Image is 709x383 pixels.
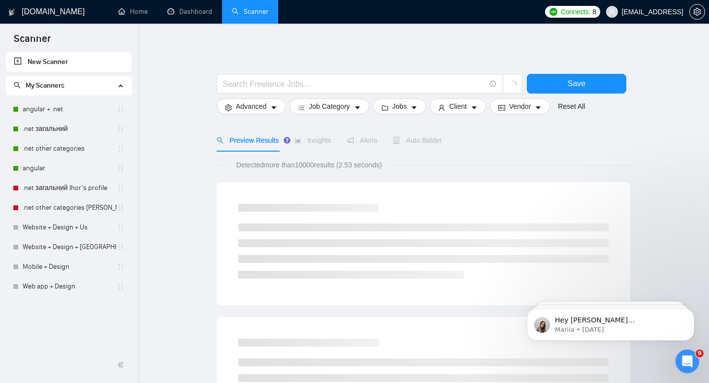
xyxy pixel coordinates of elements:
span: caret-down [471,104,478,111]
span: Detected more than 10000 results (2.53 seconds) [229,160,389,170]
a: searchScanner [232,7,268,16]
button: userClientcaret-down [430,98,486,114]
span: 9 [696,350,704,357]
span: holder [117,145,125,153]
span: Connects: [561,6,590,17]
span: holder [117,283,125,290]
span: setting [690,8,705,16]
span: Jobs [392,101,407,112]
li: Website + Design + Us [6,218,131,237]
span: Scanner [6,32,59,52]
img: upwork-logo.png [549,8,557,16]
span: holder [117,204,125,212]
span: search [14,82,21,89]
span: user [609,8,615,15]
img: logo [8,4,15,20]
span: caret-down [535,104,542,111]
a: Website + Design + [GEOGRAPHIC_DATA]+[GEOGRAPHIC_DATA] [23,237,117,257]
span: My Scanners [14,81,64,90]
span: holder [117,105,125,113]
li: angular [6,159,131,178]
button: idcardVendorcaret-down [490,98,550,114]
span: 8 [592,6,596,17]
span: folder [382,104,388,111]
a: homeHome [118,7,148,16]
a: dashboardDashboard [167,7,212,16]
span: double-left [117,360,127,370]
li: .net загальний [6,119,131,139]
a: .net other categories [PERSON_NAME]'s profile [23,198,117,218]
span: holder [117,184,125,192]
span: holder [117,164,125,172]
button: barsJob Categorycaret-down [290,98,369,114]
span: holder [117,223,125,231]
span: robot [393,137,400,144]
iframe: Intercom live chat [676,350,699,373]
span: Client [449,101,467,112]
span: info-circle [490,81,496,87]
span: Alerts [347,136,378,144]
span: user [438,104,445,111]
li: Website + Design + Europe+Asia [6,237,131,257]
button: setting [689,4,705,20]
span: search [217,137,224,144]
span: bars [298,104,305,111]
span: holder [117,263,125,271]
a: angular + .net [23,99,117,119]
span: Job Category [309,101,350,112]
a: .net other categories [23,139,117,159]
a: Website + Design + Us [23,218,117,237]
li: .net other categories [6,139,131,159]
span: Insights [294,136,331,144]
a: .net загальний [23,119,117,139]
input: Search Freelance Jobs... [223,78,485,90]
span: loading [508,81,517,90]
a: New Scanner [14,52,124,72]
li: angular + .net [6,99,131,119]
span: Save [568,77,585,90]
div: Tooltip anchor [283,136,291,145]
a: Reset All [558,101,585,112]
span: area-chart [294,137,301,144]
span: caret-down [411,104,418,111]
span: Preview Results [217,136,279,144]
button: settingAdvancedcaret-down [217,98,286,114]
a: Mobile + Design [23,257,117,277]
span: Vendor [509,101,531,112]
button: folderJobscaret-down [373,98,426,114]
span: holder [117,125,125,133]
li: Web app + Design [6,277,131,296]
span: Auto Bidder [393,136,442,144]
span: caret-down [270,104,277,111]
a: Web app + Design [23,277,117,296]
iframe: Intercom notifications message [512,287,709,356]
span: My Scanners [26,81,64,90]
span: notification [347,137,354,144]
a: angular [23,159,117,178]
a: setting [689,8,705,16]
button: Save [527,74,626,94]
span: caret-down [354,104,361,111]
span: setting [225,104,232,111]
a: .net загальний Ihor's profile [23,178,117,198]
li: .net загальний Ihor's profile [6,178,131,198]
li: New Scanner [6,52,131,72]
span: idcard [498,104,505,111]
span: Advanced [236,101,266,112]
span: holder [117,243,125,251]
li: Mobile + Design [6,257,131,277]
li: .net other categories Ihor's profile [6,198,131,218]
